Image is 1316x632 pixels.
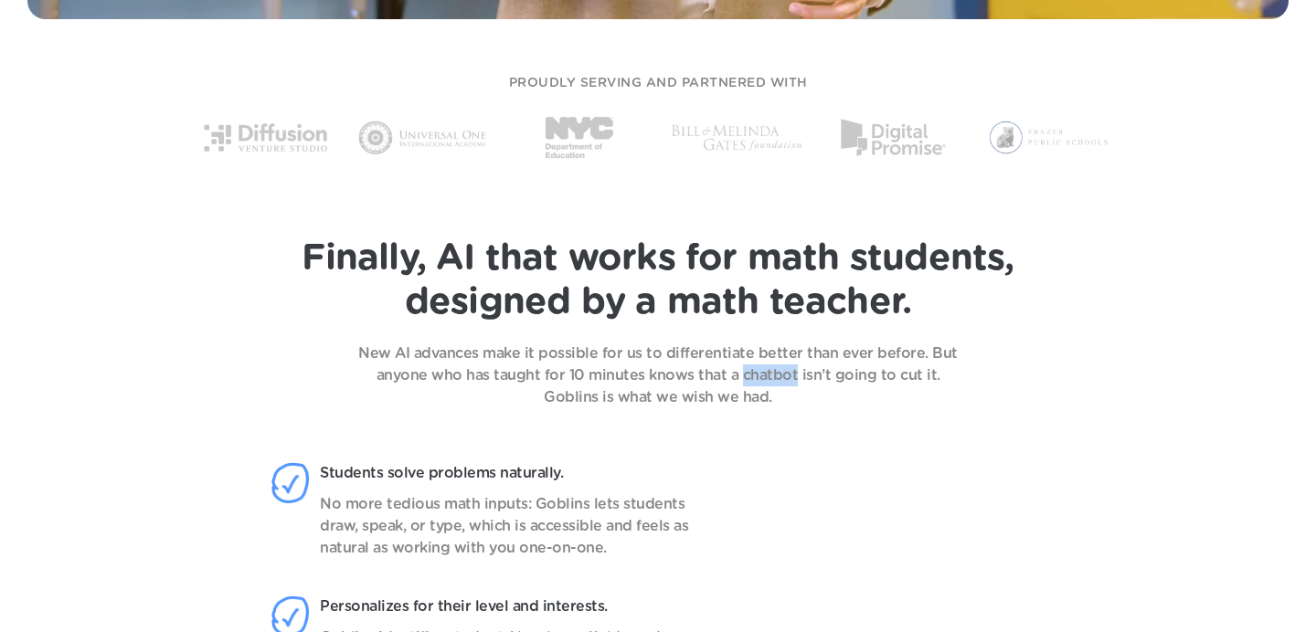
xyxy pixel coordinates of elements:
span: Finally, AI that works for math students, [302,240,1014,277]
p: Personalizes for their level and interests. [320,595,692,617]
p: No more tedious math inputs: Goblins lets students draw, speak, or type, which is accessible and ... [320,493,692,559]
p: New AI advances make it possible for us to differentiate better than ever before. But anyone who ... [338,342,978,408]
span: designed by a math teacher. [405,284,911,321]
p: Students solve problems naturally. [320,462,692,484]
p: PROUDLY SERVING AND PARTNERED WITH [509,74,808,93]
